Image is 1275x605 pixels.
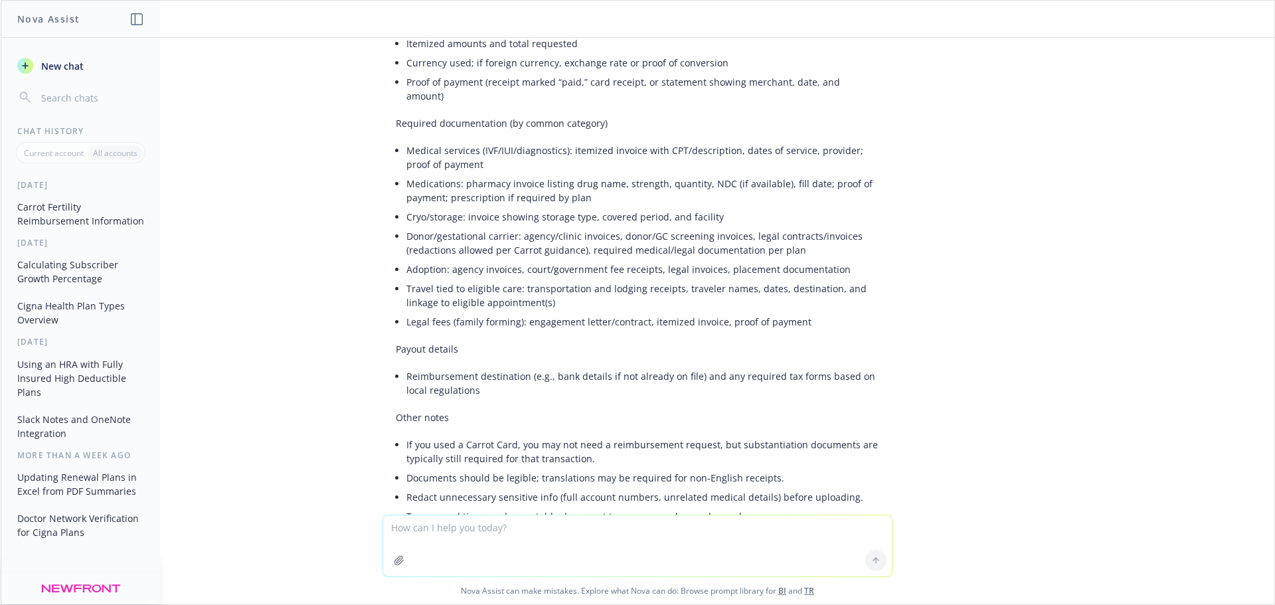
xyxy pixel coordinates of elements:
button: Using an HRA with Fully Insured High Deductible Plans [12,353,149,403]
input: Search chats [39,88,144,107]
span: New chat [39,59,84,73]
button: Doctor Network Verification for Cigna Plans [12,507,149,543]
p: Payout details [396,342,879,356]
li: Travel tied to eligible care: transportation and lodging receipts, traveler names, dates, destina... [406,279,879,312]
div: More than a week ago [1,450,160,461]
li: If you used a Carrot Card, you may not need a reimbursement request, but substantiation documents... [406,435,879,468]
li: Currency used; if foreign currency, exchange rate or proof of conversion [406,53,879,72]
button: Updating Renewal Plans in Excel from PDF Summaries [12,466,149,502]
li: Medications: pharmacy invoice listing drug name, strength, quantity, NDC (if available), fill dat... [406,174,879,207]
a: BI [778,585,786,596]
li: Itemized amounts and total requested [406,34,879,53]
li: Proof of payment (receipt marked “paid,” card receipt, or statement showing merchant, date, and a... [406,72,879,106]
p: Required documentation (by common category) [396,116,879,130]
li: Reimbursement destination (e.g., bank details if not already on file) and any required tax forms ... [406,367,879,400]
div: [DATE] [1,237,160,248]
li: Documents should be legible; translations may be required for non‑English receipts. [406,468,879,487]
li: Turnaround times and acceptable document types can vary by employer plan. [406,507,879,526]
button: Carrot Fertility Reimbursement Information [12,196,149,232]
li: Cryo/storage: invoice showing storage type, covered period, and facility [406,207,879,226]
p: Current account [24,147,84,159]
div: [DATE] [1,336,160,347]
li: Legal fees (family forming): engagement letter/contract, itemized invoice, proof of payment [406,312,879,331]
div: Chat History [1,126,160,137]
p: Other notes [396,410,879,424]
button: New chat [12,54,149,78]
li: Redact unnecessary sensitive info (full account numbers, unrelated medical details) before upload... [406,487,879,507]
h1: Nova Assist [17,12,80,26]
button: Calculating Subscriber Growth Percentage [12,254,149,290]
a: TR [804,585,814,596]
li: Medical services (IVF/IUI/diagnostics): itemized invoice with CPT/description, dates of service, ... [406,141,879,174]
li: Donor/gestational carrier: agency/clinic invoices, donor/GC screening invoices, legal contracts/i... [406,226,879,260]
span: Nova Assist can make mistakes. Explore what Nova can do: Browse prompt library for and [6,577,1269,604]
div: [DATE] [1,179,160,191]
li: Adoption: agency invoices, court/government fee receipts, legal invoices, placement documentation [406,260,879,279]
button: Slack Notes and OneNote Integration [12,408,149,444]
p: All accounts [93,147,137,159]
button: Cigna Health Plan Types Overview [12,295,149,331]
